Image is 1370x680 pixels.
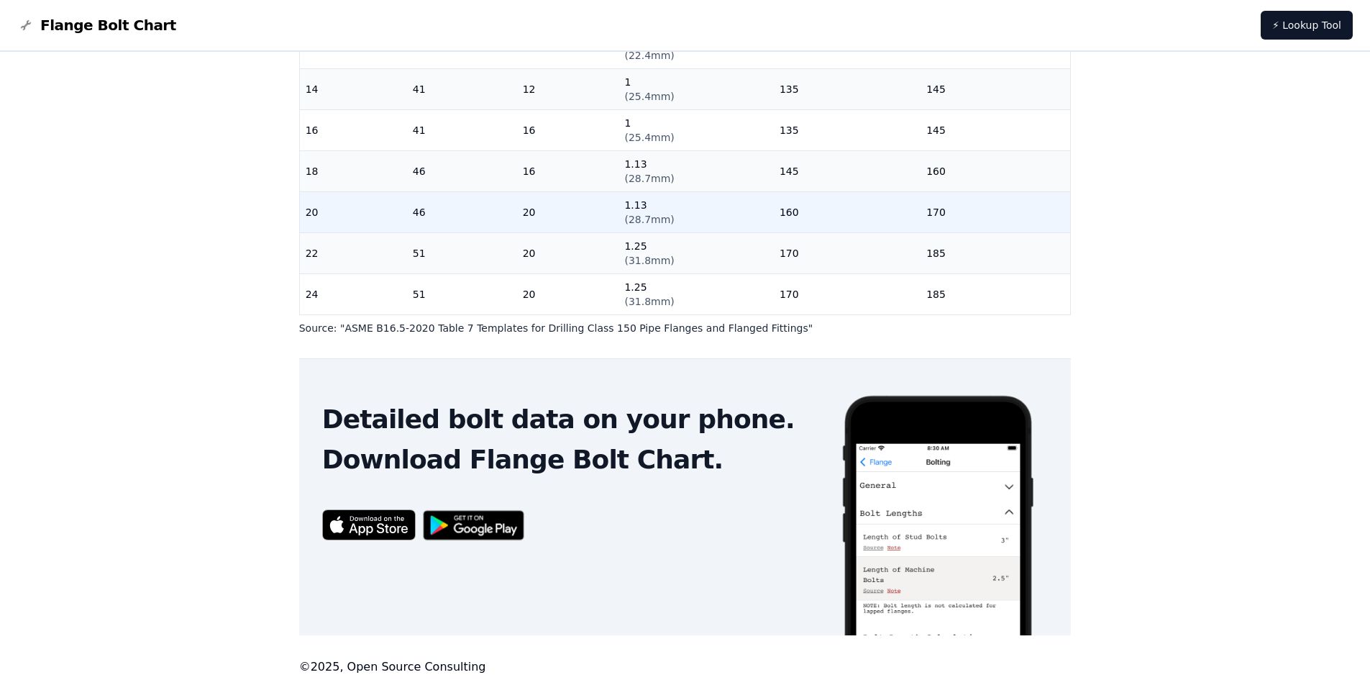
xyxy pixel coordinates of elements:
td: 170 [774,232,921,273]
footer: © 2025 , Open Source Consulting [299,658,1072,676]
td: 16 [300,109,407,150]
td: 1.13 [618,150,773,191]
td: 1.13 [618,191,773,232]
span: ( 28.7mm ) [624,214,674,225]
td: 160 [921,150,1070,191]
td: 135 [774,68,921,109]
td: 41 [407,109,517,150]
td: 14 [300,68,407,109]
img: Flange Bolt Chart Logo [17,17,35,34]
span: ( 25.4mm ) [624,132,674,143]
td: 1 [618,68,773,109]
h2: Download Flange Bolt Chart. [322,445,818,474]
img: App Store badge for the Flange Bolt Chart app [322,509,416,540]
a: Flange Bolt Chart LogoFlange Bolt Chart [17,15,176,35]
td: 1.25 [618,232,773,273]
td: 170 [921,191,1070,232]
span: ( 28.7mm ) [624,173,674,184]
td: 51 [407,273,517,314]
td: 20 [517,232,619,273]
td: 145 [774,150,921,191]
img: Get it on Google Play [416,503,532,548]
span: ( 31.8mm ) [624,296,674,307]
td: 135 [774,109,921,150]
td: 12 [517,68,619,109]
a: ⚡ Lookup Tool [1261,11,1353,40]
td: 145 [921,109,1070,150]
td: 170 [774,273,921,314]
td: 16 [517,109,619,150]
td: 46 [407,191,517,232]
td: 145 [921,68,1070,109]
td: 22 [300,232,407,273]
td: 20 [517,191,619,232]
p: Source: " ASME B16.5-2020 Table 7 Templates for Drilling Class 150 Pipe Flanges and Flanged Fitti... [299,321,1072,335]
span: ( 22.4mm ) [624,50,674,61]
td: 1 [618,109,773,150]
h2: Detailed bolt data on your phone. [322,405,818,434]
td: 24 [300,273,407,314]
td: 160 [774,191,921,232]
td: 51 [407,232,517,273]
td: 185 [921,232,1070,273]
td: 185 [921,273,1070,314]
td: 20 [517,273,619,314]
td: 41 [407,68,517,109]
td: 1.25 [618,273,773,314]
td: 16 [517,150,619,191]
td: 46 [407,150,517,191]
span: ( 25.4mm ) [624,91,674,102]
span: ( 31.8mm ) [624,255,674,266]
td: 18 [300,150,407,191]
td: 20 [300,191,407,232]
span: Flange Bolt Chart [40,15,176,35]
